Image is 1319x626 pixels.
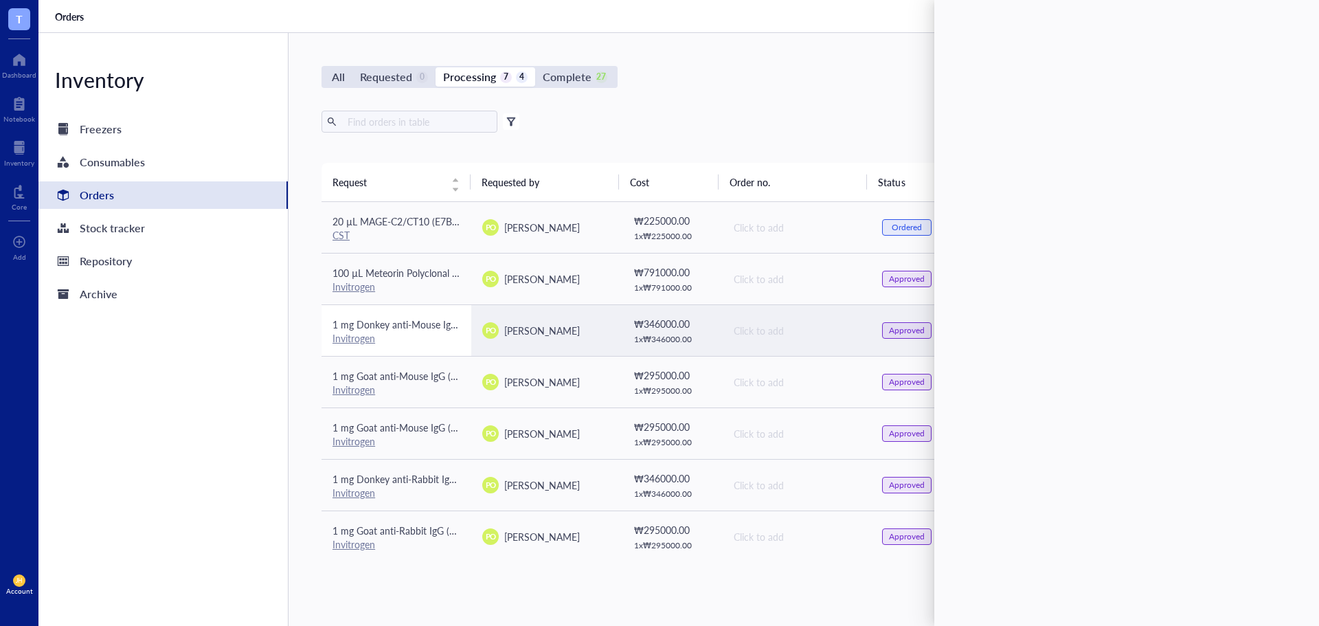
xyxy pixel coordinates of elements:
[38,115,288,143] a: Freezers
[80,120,122,139] div: Freezers
[619,163,718,201] th: Cost
[55,10,87,23] a: Orders
[485,376,496,388] span: PO
[332,524,700,537] span: 1 mg Goat anti-Rabbit IgG (H+L) Cross-Adsorbed Secondary Antibody, Alexa Fluor 594
[734,220,860,235] div: Click to add
[332,421,701,434] span: 1 mg Goat anti-Mouse IgG (H+L) Cross-Adsorbed Secondary Antibody, Alexa Fluor 488
[516,71,528,83] div: 4
[634,282,711,293] div: 1 x ₩ 791000.00
[634,522,711,537] div: ₩ 295000.00
[634,437,711,448] div: 1 x ₩ 295000.00
[500,71,512,83] div: 7
[889,273,925,284] div: Approved
[634,489,711,500] div: 1 x ₩ 346000.00
[360,67,412,87] div: Requested
[892,222,922,233] div: Ordered
[734,323,860,338] div: Click to add
[80,284,117,304] div: Archive
[596,71,607,83] div: 27
[634,213,711,228] div: ₩ 225000.00
[889,531,925,542] div: Approved
[332,486,375,500] a: Invitrogen
[719,163,868,201] th: Order no.
[734,529,860,544] div: Click to add
[332,383,375,396] a: Invitrogen
[485,273,496,284] span: PO
[485,427,496,439] span: PO
[634,231,711,242] div: 1 x ₩ 225000.00
[332,537,375,551] a: Invitrogen
[504,478,580,492] span: [PERSON_NAME]
[38,148,288,176] a: Consumables
[332,228,350,242] a: CST
[332,214,535,228] span: 20 µL MAGE-C2/CT10 (E7B8D) XP Rabbit mAb
[485,530,496,542] span: PO
[471,163,620,201] th: Requested by
[543,67,591,87] div: Complete
[734,426,860,441] div: Click to add
[504,221,580,234] span: [PERSON_NAME]
[634,316,711,331] div: ₩ 346000.00
[634,471,711,486] div: ₩ 346000.00
[80,251,132,271] div: Repository
[443,67,496,87] div: Processing
[80,153,145,172] div: Consumables
[332,472,742,486] span: 1 mg Donkey anti-Rabbit IgG (H+L) Highly Cross-Adsorbed Secondary Antibody, Alexa Fluor 647
[721,356,871,407] td: Click to add
[721,253,871,304] td: Click to add
[332,175,443,190] span: Request
[889,480,925,491] div: Approved
[734,375,860,390] div: Click to add
[80,186,114,205] div: Orders
[332,331,375,345] a: Invitrogen
[634,334,711,345] div: 1 x ₩ 346000.00
[80,219,145,238] div: Stock tracker
[634,419,711,434] div: ₩ 295000.00
[485,479,496,491] span: PO
[485,221,496,233] span: PO
[12,203,27,211] div: Core
[332,434,375,448] a: Invitrogen
[416,71,428,83] div: 0
[734,271,860,287] div: Click to add
[889,325,925,336] div: Approved
[322,66,618,88] div: segmented control
[504,530,580,544] span: [PERSON_NAME]
[332,67,345,87] div: All
[38,280,288,308] a: Archive
[16,10,23,27] span: T
[485,324,496,336] span: PO
[6,587,33,595] div: Account
[38,181,288,209] a: Orders
[3,93,35,123] a: Notebook
[2,71,36,79] div: Dashboard
[721,202,871,254] td: Click to add
[3,115,35,123] div: Notebook
[634,368,711,383] div: ₩ 295000.00
[2,49,36,79] a: Dashboard
[322,163,471,201] th: Request
[342,111,492,132] input: Find orders in table
[889,428,925,439] div: Approved
[12,181,27,211] a: Core
[721,304,871,356] td: Click to add
[889,377,925,388] div: Approved
[504,427,580,440] span: [PERSON_NAME]
[332,369,701,383] span: 1 mg Goat anti-Mouse IgG (H+L) Cross-Adsorbed Secondary Antibody, Alexa Fluor 594
[38,214,288,242] a: Stock tracker
[332,280,375,293] a: Invitrogen
[634,540,711,551] div: 1 x ₩ 295000.00
[734,478,860,493] div: Click to add
[13,253,26,261] div: Add
[332,317,743,331] span: 1 mg Donkey anti-Mouse IgG (H+L) Highly Cross-Adsorbed Secondary Antibody, Alexa Fluor 647
[504,375,580,389] span: [PERSON_NAME]
[721,511,871,562] td: Click to add
[38,66,288,93] div: Inventory
[634,265,711,280] div: ₩ 791000.00
[16,577,23,584] span: JH
[38,247,288,275] a: Repository
[332,266,491,280] span: 100 µL Meteorin Polyclonal Antibody
[4,137,34,167] a: Inventory
[504,324,580,337] span: [PERSON_NAME]
[4,159,34,167] div: Inventory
